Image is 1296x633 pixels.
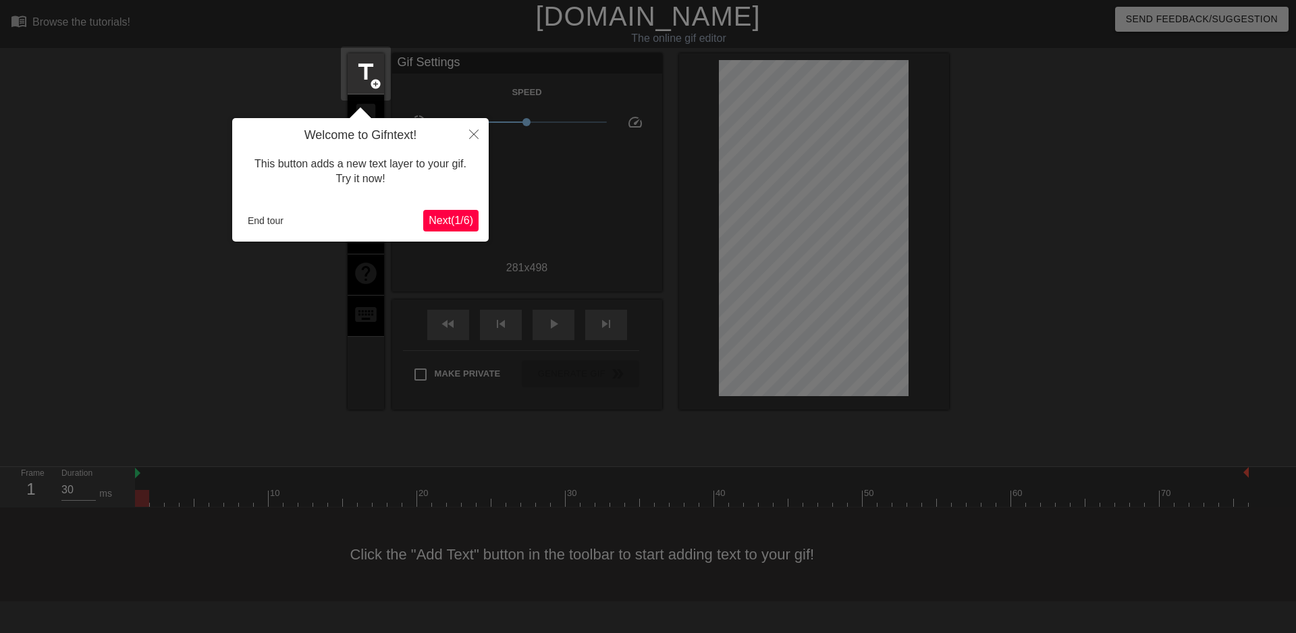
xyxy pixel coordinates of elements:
button: End tour [242,211,289,231]
span: Next ( 1 / 6 ) [429,215,473,226]
button: Next [423,210,479,231]
button: Close [459,118,489,149]
h4: Welcome to Gifntext! [242,128,479,143]
div: This button adds a new text layer to your gif. Try it now! [242,143,479,200]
